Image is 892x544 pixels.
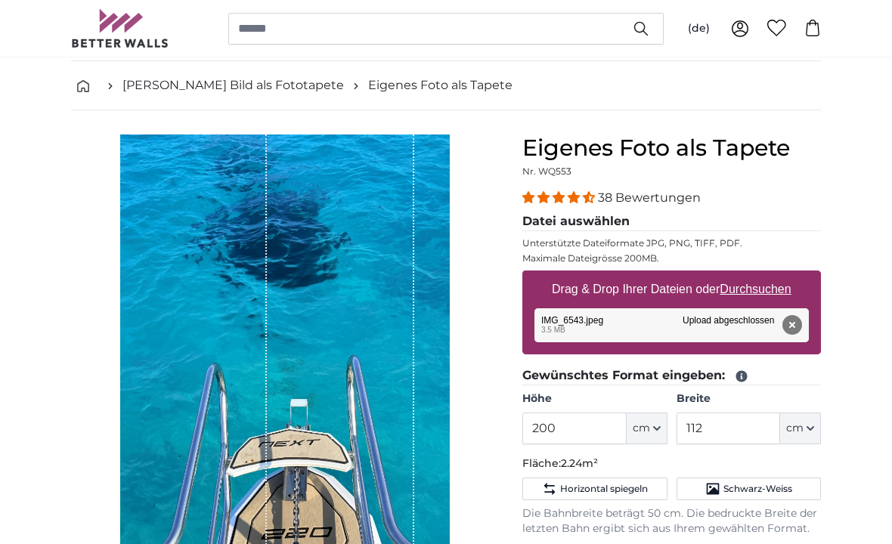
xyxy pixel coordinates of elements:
p: Maximale Dateigrösse 200MB. [522,252,821,264]
nav: breadcrumbs [71,61,821,110]
span: Nr. WQ553 [522,165,571,177]
legend: Gewünschtes Format eingeben: [522,366,821,385]
p: Unterstützte Dateiformate JPG, PNG, TIFF, PDF. [522,237,821,249]
span: 38 Bewertungen [598,190,701,205]
h1: Eigenes Foto als Tapete [522,134,821,162]
p: Fläche: [522,456,821,471]
a: [PERSON_NAME] Bild als Fototapete [122,76,344,94]
a: Eigenes Foto als Tapete [368,76,513,94]
span: 2.24m² [561,456,598,470]
span: cm [633,421,650,436]
label: Höhe [522,391,667,406]
label: Drag & Drop Ihrer Dateien oder [546,274,798,304]
p: Die Bahnbreite beträgt 50 cm. Die bedruckte Breite der letzten Bahn ergibt sich aus Ihrem gewählt... [522,506,821,536]
button: Schwarz-Weiss [677,478,821,500]
span: 4.34 stars [522,190,598,205]
button: (de) [676,15,722,42]
img: Betterwalls [71,9,169,48]
label: Breite [677,391,821,406]
span: Schwarz-Weiss [723,483,792,495]
legend: Datei auswählen [522,212,821,231]
span: Horizontal spiegeln [560,483,648,495]
button: cm [780,413,821,444]
button: Horizontal spiegeln [522,478,667,500]
u: Durchsuchen [720,283,791,295]
button: cm [627,413,667,444]
span: cm [786,421,804,436]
